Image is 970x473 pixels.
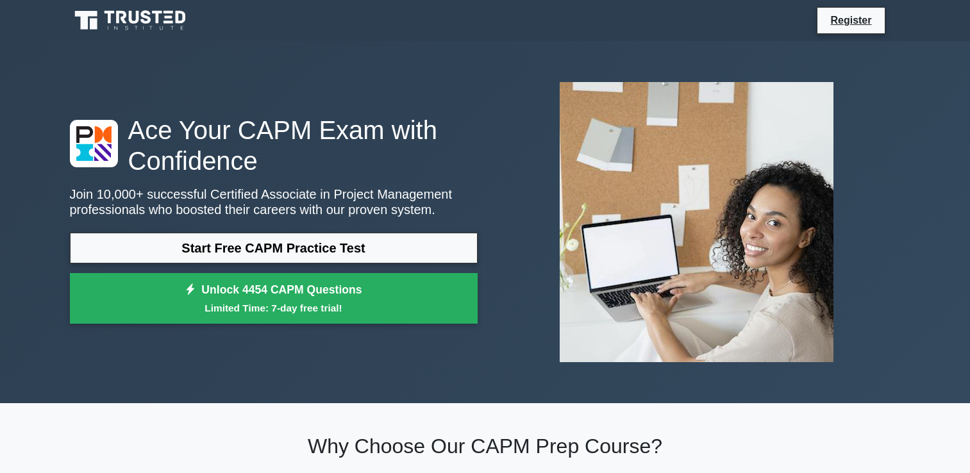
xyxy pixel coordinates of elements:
[86,301,462,315] small: Limited Time: 7-day free trial!
[70,115,478,176] h1: Ace Your CAPM Exam with Confidence
[823,12,879,28] a: Register
[70,233,478,263] a: Start Free CAPM Practice Test
[70,187,478,217] p: Join 10,000+ successful Certified Associate in Project Management professionals who boosted their...
[70,434,901,458] h2: Why Choose Our CAPM Prep Course?
[70,273,478,324] a: Unlock 4454 CAPM QuestionsLimited Time: 7-day free trial!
